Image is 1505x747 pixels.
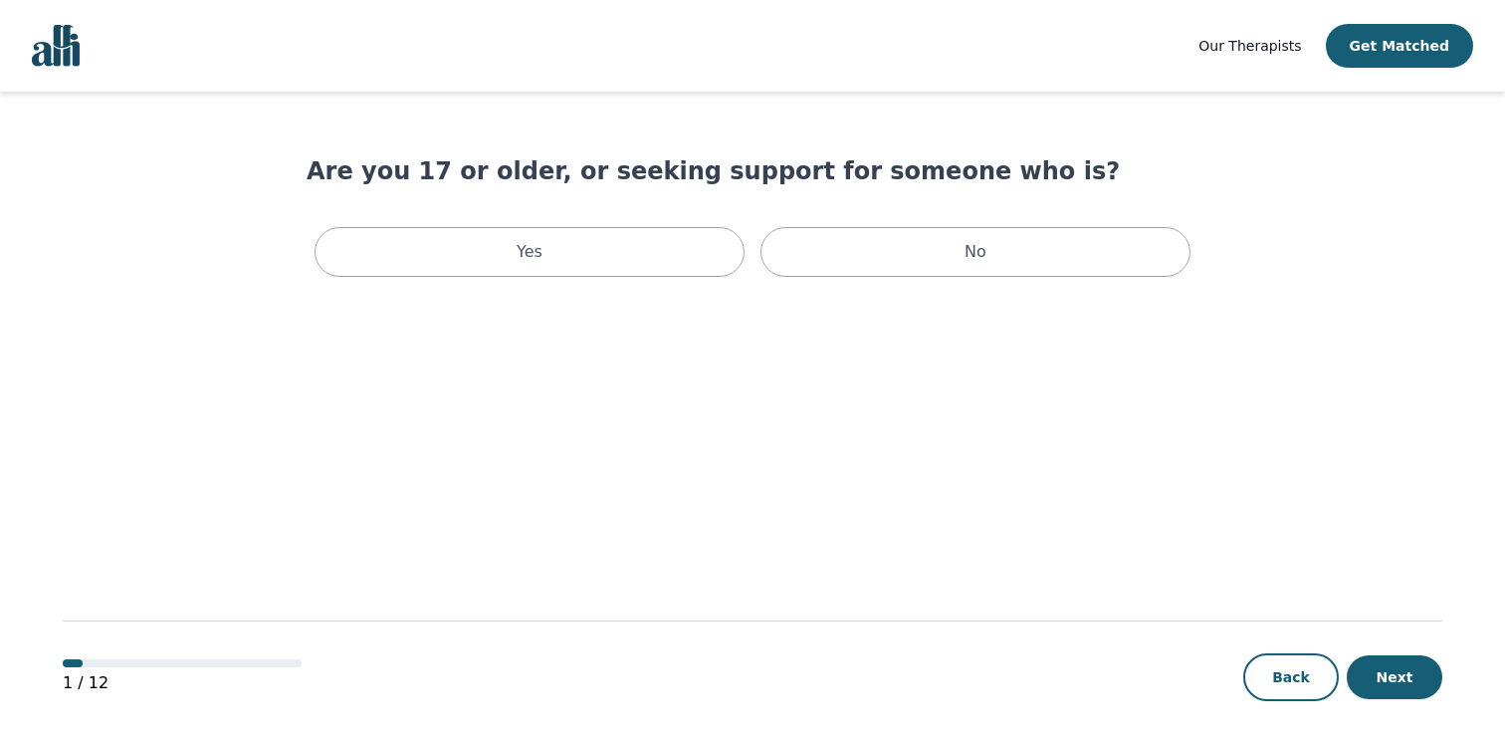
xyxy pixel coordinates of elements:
[965,240,986,264] p: No
[1243,653,1339,701] button: Back
[307,155,1198,187] h1: Are you 17 or older, or seeking support for someone who is?
[32,25,80,67] img: alli logo
[517,240,542,264] p: Yes
[1198,34,1301,58] a: Our Therapists
[1326,24,1473,68] button: Get Matched
[1198,38,1301,54] span: Our Therapists
[1347,655,1442,699] button: Next
[63,671,302,695] p: 1 / 12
